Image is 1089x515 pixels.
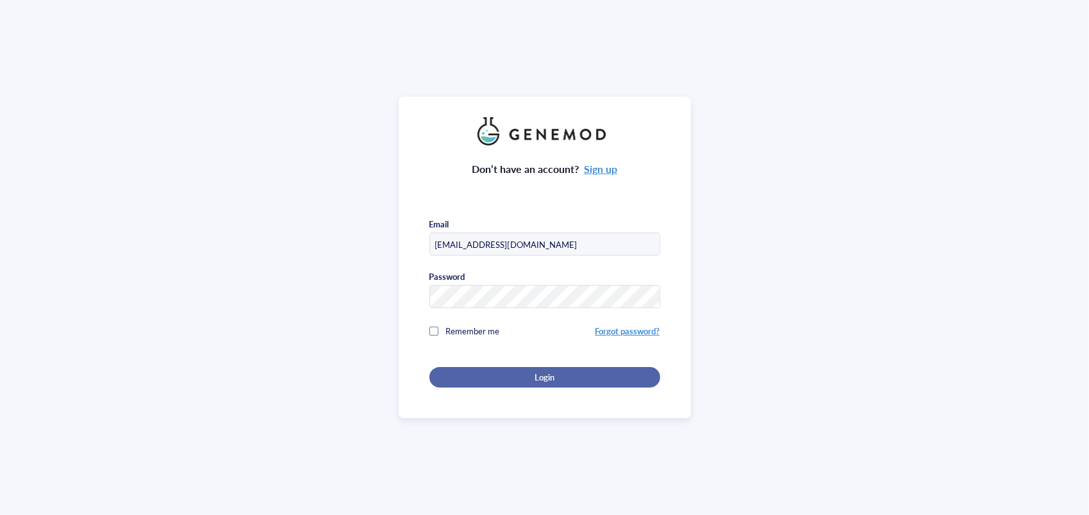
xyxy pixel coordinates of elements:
span: Remember me [446,325,500,337]
span: Login [535,372,554,383]
img: genemod_logo_light-BcqUzbGq.png [478,117,612,145]
div: Email [429,218,449,230]
div: Don’t have an account? [472,161,618,177]
button: Login [429,367,660,388]
div: Password [429,271,465,282]
a: Sign up [584,161,617,176]
a: Forgot password? [595,325,660,337]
